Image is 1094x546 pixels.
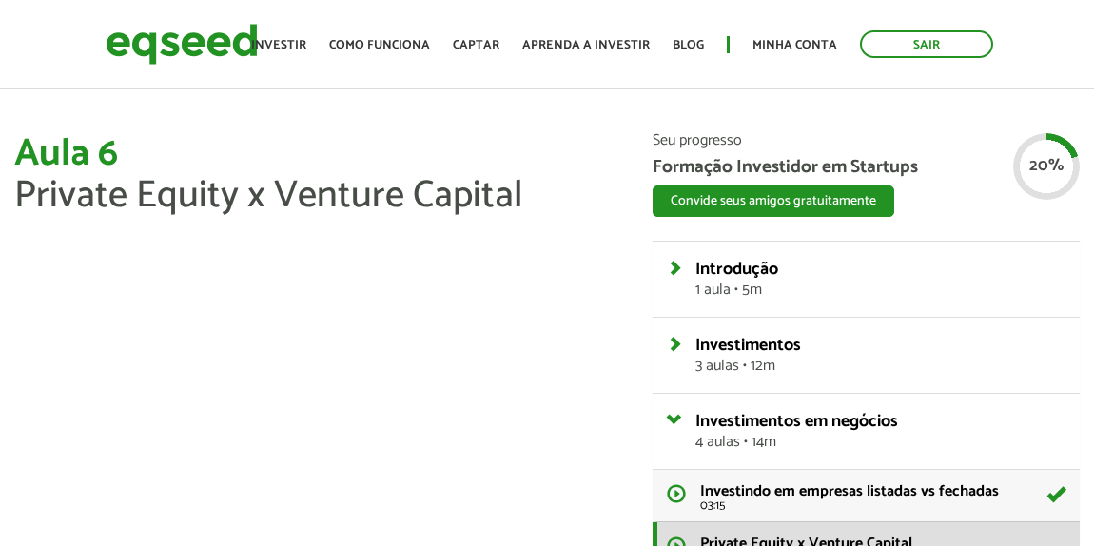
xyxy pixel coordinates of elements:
span: Private Equity x Venture Capital [14,165,522,227]
span: 03:15 [700,499,1065,512]
span: Aula 6 [14,123,118,185]
a: Sair [860,30,993,58]
a: Captar [453,39,499,51]
a: Aprenda a investir [522,39,650,51]
a: Investir [251,39,306,51]
a: Introdução1 aula • 5m [695,261,1065,298]
span: Seu progresso [653,133,1080,148]
span: Introdução [695,255,778,283]
span: Investimentos [695,331,801,360]
span: 4 aulas • 14m [695,435,1065,450]
span: 1 aula • 5m [695,283,1065,298]
span: Formação Investidor em Startups [653,158,1080,176]
span: Investimentos em negócios [695,407,898,436]
a: Como funciona [329,39,430,51]
span: 3 aulas • 12m [695,359,1065,374]
a: Investimentos3 aulas • 12m [695,337,1065,374]
a: Blog [673,39,704,51]
span: Investindo em empresas listadas vs fechadas [700,478,999,504]
img: EqSeed [106,19,258,69]
a: Investimentos em negócios4 aulas • 14m [695,413,1065,450]
a: Minha conta [752,39,837,51]
a: Investindo em empresas listadas vs fechadas 03:15 [653,470,1080,522]
button: Convide seus amigos gratuitamente [653,185,894,217]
